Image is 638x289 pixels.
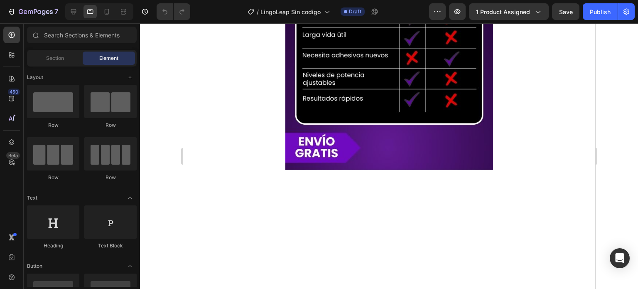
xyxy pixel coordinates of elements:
[157,3,190,20] div: Undo/Redo
[84,121,137,129] div: Row
[3,3,62,20] button: 7
[349,8,361,15] span: Draft
[123,259,137,273] span: Toggle open
[469,3,549,20] button: 1 product assigned
[590,7,611,16] div: Publish
[27,74,43,81] span: Layout
[260,7,321,16] span: LingoLeap Sin codigo
[84,242,137,249] div: Text Block
[610,248,630,268] div: Open Intercom Messenger
[476,7,530,16] span: 1 product assigned
[27,174,79,181] div: Row
[552,3,579,20] button: Save
[27,27,137,43] input: Search Sections & Elements
[84,174,137,181] div: Row
[583,3,618,20] button: Publish
[27,121,79,129] div: Row
[27,262,42,270] span: Button
[27,242,79,249] div: Heading
[99,54,118,62] span: Element
[8,89,20,95] div: 450
[123,191,137,205] span: Toggle open
[183,23,595,289] iframe: Design area
[54,7,58,17] p: 7
[257,7,259,16] span: /
[46,54,64,62] span: Section
[27,194,37,202] span: Text
[123,71,137,84] span: Toggle open
[6,152,20,159] div: Beta
[559,8,573,15] span: Save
